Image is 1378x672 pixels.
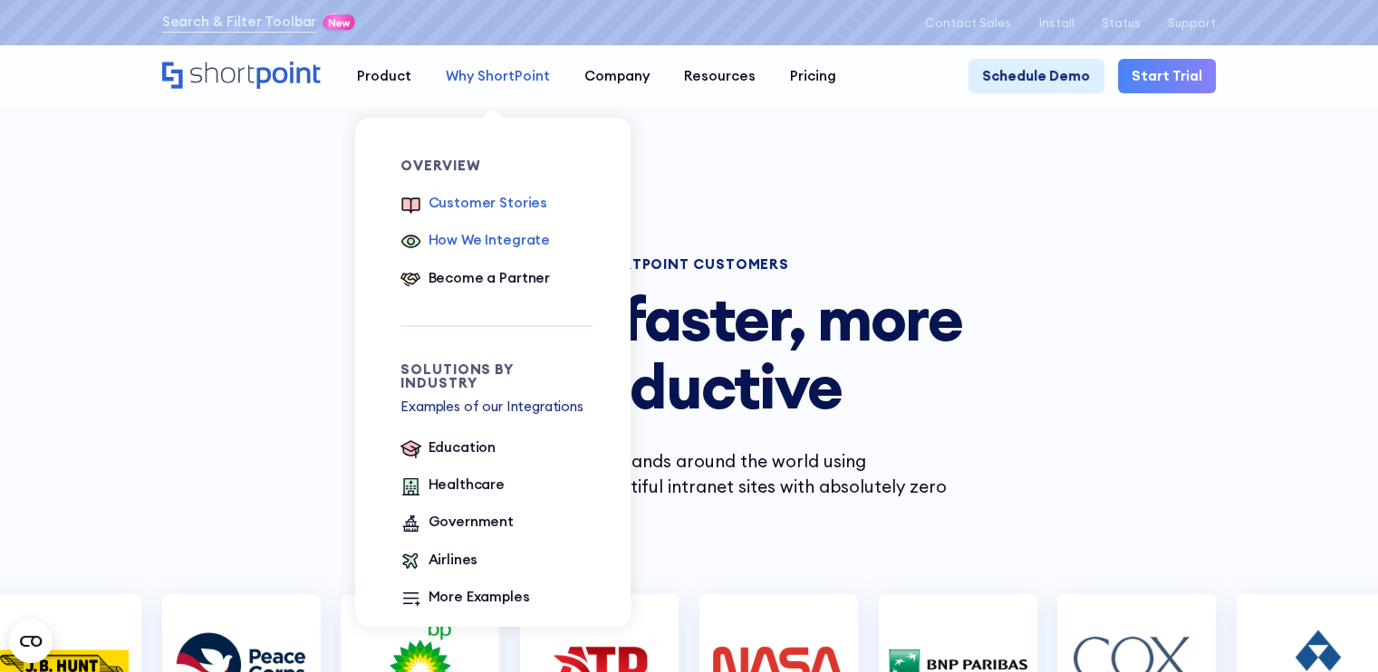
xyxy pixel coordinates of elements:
[1168,16,1216,30] a: Support
[925,16,1011,30] a: Contact Sales
[400,587,529,610] a: More Examples
[340,59,429,93] a: Product
[429,59,567,93] a: Why ShortPoint
[429,475,505,495] div: Healthcare
[1118,59,1216,93] a: Start Trial
[790,66,836,87] div: Pricing
[400,550,477,573] a: Airlines
[446,66,550,87] div: Why ShortPoint
[400,475,505,498] a: Healthcare
[388,284,990,421] h2: Better, faster, more productive
[429,193,548,214] div: Customer Stories
[400,230,550,254] a: How We Integrate
[357,66,411,87] div: Product
[429,437,496,458] div: Education
[162,62,323,91] a: Home
[584,66,650,87] div: Company
[1038,16,1074,30] a: Install
[400,397,593,418] p: Examples of our Integrations
[1102,16,1141,30] a: Status
[162,12,317,33] a: Search & Filter Toolbar
[430,448,947,526] p: Join our family of top brands around the world using ShortPoint to build beautiful intranet sites...
[9,619,53,663] button: Open CMP widget
[400,362,593,389] div: Solutions by Industry
[684,66,756,87] div: Resources
[1287,585,1378,672] iframe: Chat Widget
[773,59,853,93] a: Pricing
[429,512,514,533] div: Government
[400,193,547,216] a: Customer Stories
[429,268,551,289] div: Become a Partner
[400,158,593,172] div: Overview
[968,59,1103,93] a: Schedule Demo
[667,59,773,93] a: Resources
[400,268,550,292] a: Become a Partner
[567,59,667,93] a: Company
[388,258,990,271] h1: SHORTPOINT CUSTOMERS
[429,230,551,251] div: How We Integrate
[429,587,530,608] div: More Examples
[400,512,514,535] a: Government
[429,550,478,571] div: Airlines
[400,437,496,461] a: Education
